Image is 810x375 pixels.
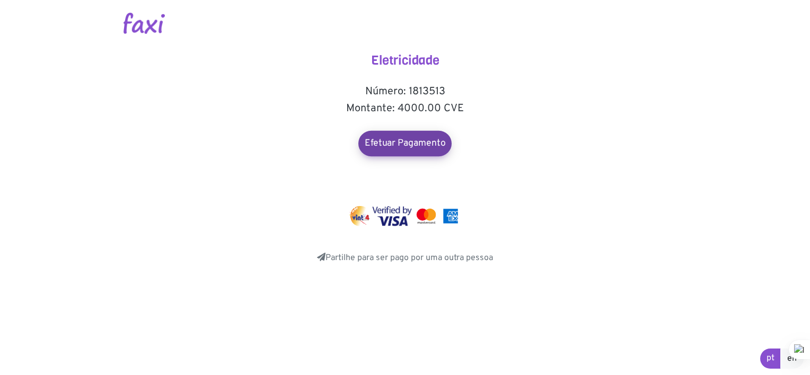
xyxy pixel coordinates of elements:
img: visa [372,206,412,226]
h5: Montante: 4000.00 CVE [299,102,511,115]
img: vinti4 [349,206,371,226]
img: mastercard [414,206,438,226]
a: Efetuar Pagamento [358,131,452,156]
h5: Número: 1813513 [299,85,511,98]
a: pt [760,349,781,369]
h4: Eletricidade [299,53,511,68]
img: mastercard [441,206,461,226]
a: Partilhe para ser pago por uma outra pessoa [317,253,493,263]
a: en [780,349,804,369]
